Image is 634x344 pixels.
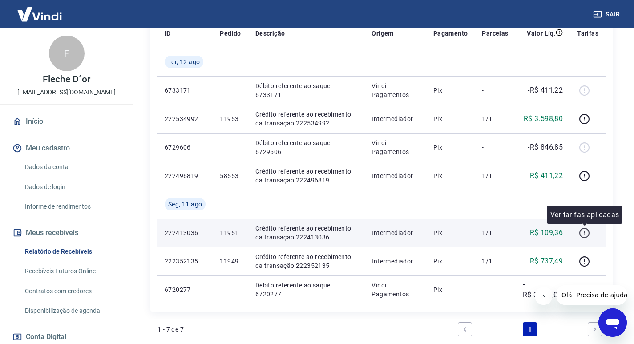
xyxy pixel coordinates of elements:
[165,114,206,123] p: 222534992
[372,228,419,237] p: Intermediador
[11,138,122,158] button: Meu cadastro
[165,228,206,237] p: 222413036
[21,302,122,320] a: Disponibilização de agenda
[372,281,419,299] p: Vindi Pagamentos
[49,36,85,71] div: F
[482,285,508,294] p: -
[21,158,122,176] a: Dados da conta
[433,114,468,123] p: Pix
[255,138,358,156] p: Débito referente ao saque 6729606
[5,6,75,13] span: Olá! Precisa de ajuda?
[482,228,508,237] p: 1/1
[165,285,206,294] p: 6720277
[255,167,358,185] p: Crédito referente ao recebimento da transação 222496819
[372,171,419,180] p: Intermediador
[11,0,69,28] img: Vindi
[527,29,556,38] p: Valor Líq.
[21,282,122,300] a: Contratos com credores
[165,171,206,180] p: 222496819
[433,171,468,180] p: Pix
[220,114,241,123] p: 11953
[591,6,623,23] button: Sair
[524,113,563,124] p: R$ 3.598,80
[165,143,206,152] p: 6729606
[157,325,184,334] p: 1 - 7 de 7
[17,88,116,97] p: [EMAIL_ADDRESS][DOMAIN_NAME]
[482,257,508,266] p: 1/1
[165,29,171,38] p: ID
[530,170,563,181] p: R$ 411,22
[528,85,563,96] p: -R$ 411,22
[255,252,358,270] p: Crédito referente ao recebimento da transação 222352135
[598,308,627,337] iframe: Botão para abrir a janela de mensagens
[220,257,241,266] p: 11949
[528,142,563,153] p: -R$ 846,85
[433,143,468,152] p: Pix
[550,210,619,220] p: Ver tarifas aplicadas
[530,227,563,238] p: R$ 109,36
[165,257,206,266] p: 222352135
[21,198,122,216] a: Informe de rendimentos
[458,322,472,336] a: Previous page
[43,75,90,84] p: Fleche D´or
[255,224,358,242] p: Crédito referente ao recebimento da transação 222413036
[21,243,122,261] a: Relatório de Recebíveis
[482,114,508,123] p: 1/1
[523,279,563,300] p: -R$ 3.591,01
[372,138,419,156] p: Vindi Pagamentos
[21,262,122,280] a: Recebíveis Futuros Online
[372,81,419,99] p: Vindi Pagamentos
[255,81,358,99] p: Débito referente ao saque 6733171
[588,322,602,336] a: Next page
[482,86,508,95] p: -
[372,114,419,123] p: Intermediador
[556,285,627,305] iframe: Mensagem da empresa
[482,171,508,180] p: 1/1
[255,281,358,299] p: Débito referente ao saque 6720277
[535,287,553,305] iframe: Fechar mensagem
[21,178,122,196] a: Dados de login
[482,143,508,152] p: -
[454,319,606,340] ul: Pagination
[220,228,241,237] p: 11951
[523,322,537,336] a: Page 1 is your current page
[433,285,468,294] p: Pix
[433,228,468,237] p: Pix
[168,200,202,209] span: Seg, 11 ago
[255,29,285,38] p: Descrição
[530,256,563,267] p: R$ 737,49
[220,29,241,38] p: Pedido
[255,110,358,128] p: Crédito referente ao recebimento da transação 222534992
[372,257,419,266] p: Intermediador
[165,86,206,95] p: 6733171
[433,29,468,38] p: Pagamento
[168,57,200,66] span: Ter, 12 ago
[433,86,468,95] p: Pix
[372,29,393,38] p: Origem
[220,171,241,180] p: 58553
[433,257,468,266] p: Pix
[482,29,508,38] p: Parcelas
[11,112,122,131] a: Início
[11,223,122,243] button: Meus recebíveis
[577,29,598,38] p: Tarifas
